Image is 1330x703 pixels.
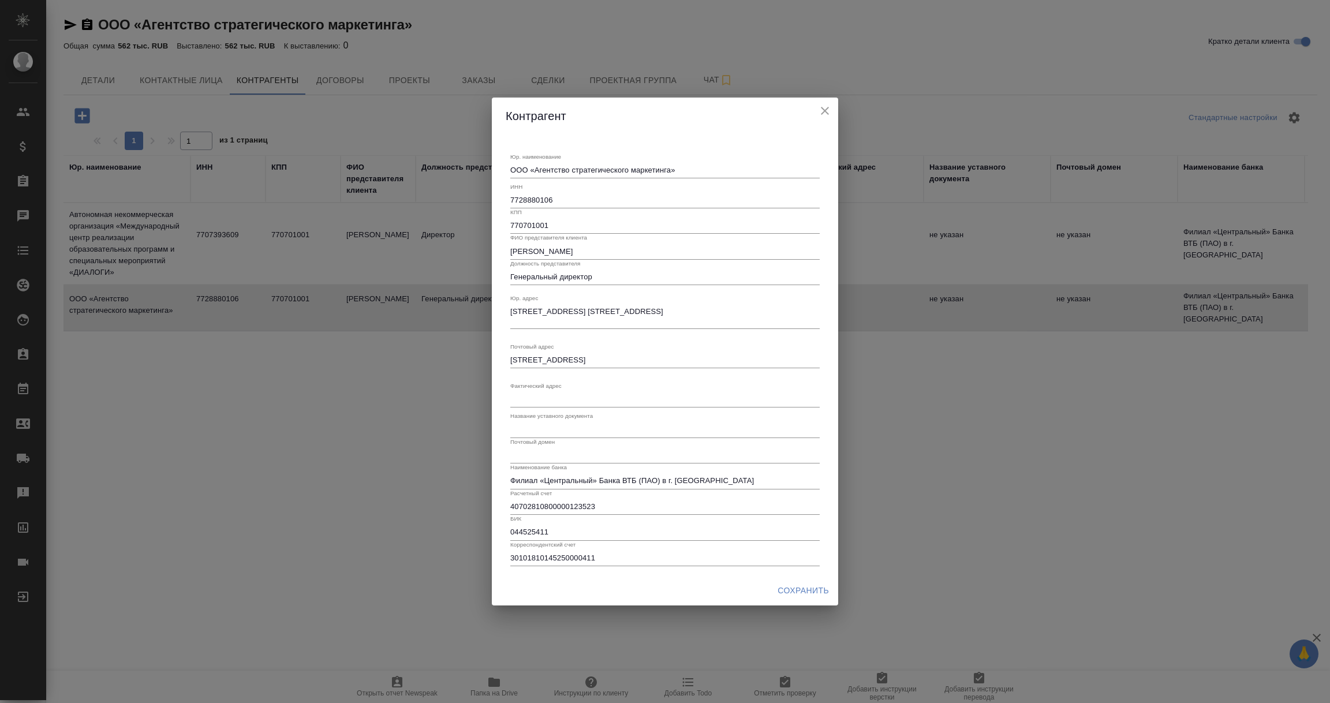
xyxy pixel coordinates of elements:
[510,307,820,325] textarea: [STREET_ADDRESS] [STREET_ADDRESS]
[510,490,552,496] label: Расчетный счет
[510,235,587,241] label: ФИО представителя клиента
[510,154,561,159] label: Юр. наименование
[510,184,522,189] label: ИНН
[773,580,834,601] button: Сохранить
[510,356,820,364] textarea: [STREET_ADDRESS]
[510,260,580,266] label: Должность представителя
[510,210,522,215] label: КПП
[816,102,834,119] button: close
[510,439,555,444] label: Почтовый домен
[510,465,567,470] label: Наименование банка
[510,541,576,547] label: Корреспондентский счет
[778,584,829,598] span: Сохранить
[510,296,538,301] label: Юр. адрес
[510,344,554,350] label: Почтовый адрес
[506,110,566,122] span: Контрагент
[510,166,820,174] textarea: ООО «Агентство стратегического маркетинга»
[510,516,521,522] label: БИК
[510,383,562,389] label: Фактический адрес
[510,413,593,419] label: Название уставного документа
